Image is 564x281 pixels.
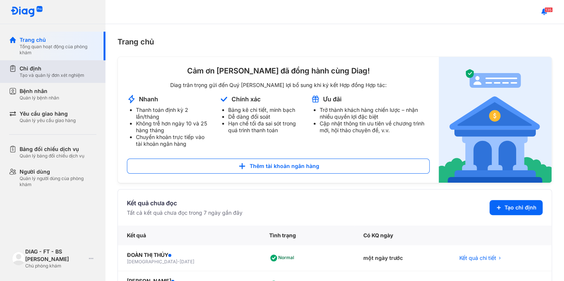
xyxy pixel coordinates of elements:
div: Diag trân trọng gửi đến Quý [PERSON_NAME] lợi bổ sung khi ký kết Hợp đồng Hợp tác: [127,82,430,89]
img: account-announcement [127,95,136,104]
div: Trang chủ [117,36,552,47]
img: account-announcement [311,95,320,104]
div: Bệnh nhân [20,87,59,95]
div: Yêu cầu giao hàng [20,110,76,118]
div: Chỉ định [20,65,84,72]
div: Ưu đãi [323,95,341,103]
button: Thêm tài khoản ngân hàng [127,159,430,174]
div: DIAG - FT - BS [PERSON_NAME] [25,248,86,263]
span: 135 [544,7,553,12]
div: Có KQ ngày [354,226,450,245]
li: Trở thành khách hàng chiến lược – nhận nhiều quyền lợi đặc biệt [320,107,430,120]
div: Người dùng [20,168,96,176]
li: Dễ dàng đối soát [228,113,302,120]
div: Cảm ơn [PERSON_NAME] đã đồng hành cùng Diag! [127,66,430,76]
li: Cập nhật thông tin ưu tiên về chương trình mới, hội thảo chuyên đề, v.v. [320,120,430,134]
img: logo [12,252,25,265]
span: [DEMOGRAPHIC_DATA] [127,259,177,264]
div: một ngày trước [354,245,450,271]
span: Kết quả chi tiết [459,254,496,262]
img: account-announcement [439,57,552,183]
span: [DATE] [180,259,194,264]
li: Không trễ hơn ngày 10 và 25 hàng tháng [136,120,210,134]
div: Kết quả [118,226,260,245]
div: ĐOÀN THỊ THỦY [127,251,251,259]
div: Chính xác [232,95,261,103]
div: Quản lý bệnh nhân [20,95,59,101]
div: Tất cả kết quả chưa đọc trong 7 ngày gần đây [127,209,242,217]
div: Bảng đối chiếu dịch vụ [20,145,84,153]
li: Bảng kê chi tiết, minh bạch [228,107,302,113]
span: Tạo chỉ định [505,204,537,211]
li: Hạn chế tối đa sai sót trong quá trình thanh toán [228,120,302,134]
div: Tổng quan hoạt động của phòng khám [20,44,96,56]
div: Chủ phòng khám [25,263,86,269]
div: Kết quả chưa đọc [127,199,242,208]
div: Tạo và quản lý đơn xét nghiệm [20,72,84,78]
li: Chuyển khoản trực tiếp vào tài khoản ngân hàng [136,134,210,147]
button: Tạo chỉ định [489,200,543,215]
div: Quản lý yêu cầu giao hàng [20,118,76,124]
div: Nhanh [139,95,158,103]
li: Thanh toán định kỳ 2 lần/tháng [136,107,210,120]
div: Quản lý bảng đối chiếu dịch vụ [20,153,84,159]
div: Trang chủ [20,36,96,44]
div: Quản lý người dùng của phòng khám [20,176,96,188]
span: - [177,259,180,264]
img: account-announcement [219,95,229,104]
div: Tình trạng [260,226,354,245]
img: logo [11,6,43,18]
div: Normal [269,252,297,264]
